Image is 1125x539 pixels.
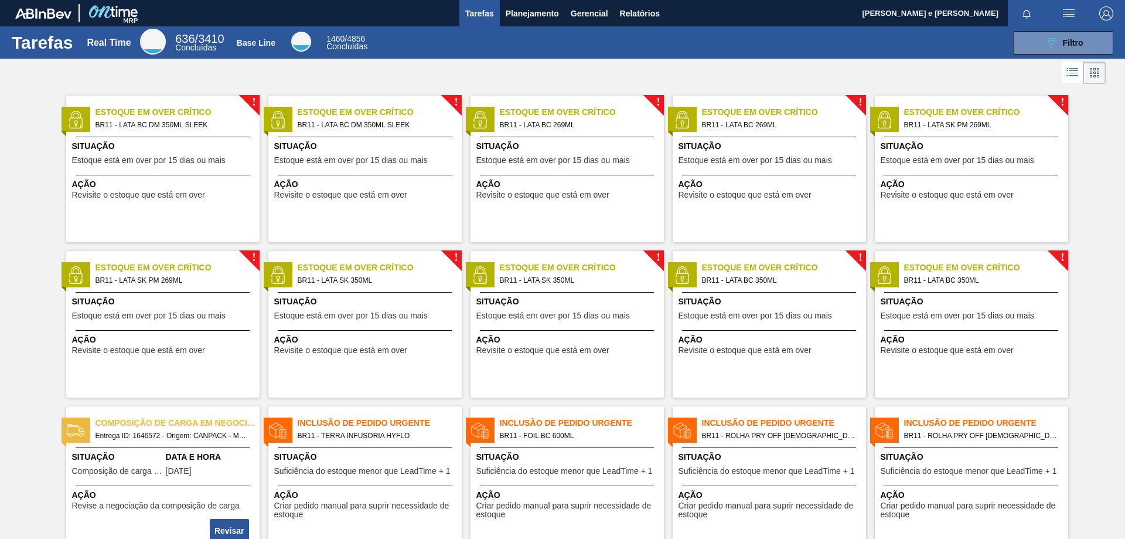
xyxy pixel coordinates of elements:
span: BR11 - ROLHA PRY OFF BRAHMA DUPLO MALTE 300ML [904,429,1059,442]
span: Ação [881,178,1065,191]
span: Relatórios [620,6,660,21]
span: Ação [274,334,459,346]
img: status [673,111,691,128]
span: Revisite o estoque que está em over [72,191,205,199]
span: BR11 - LATA BC 350ML [904,274,1059,287]
span: ! [656,253,660,262]
img: status [875,266,893,284]
span: Situação [274,451,459,463]
span: Inclusão de Pedido Urgente [702,417,866,429]
span: Situação [881,451,1065,463]
span: Estoque em Over Crítico [298,262,462,274]
span: Ação [881,334,1065,346]
span: Revisite o estoque que está em over [881,191,1014,199]
span: Concluídas [175,43,216,52]
span: Inclusão de Pedido Urgente [298,417,462,429]
span: Situação [274,140,459,152]
div: Real Time [175,34,224,52]
span: Estoque está em over por 15 dias ou mais [72,311,226,320]
span: Ação [476,489,661,501]
span: Estoque está em over por 15 dias ou mais [881,156,1034,165]
span: Estoque está em over por 15 dias ou mais [881,311,1034,320]
span: Revisite o estoque que está em over [679,191,812,199]
span: ! [1061,98,1064,107]
span: Criar pedido manual para suprir necessidade de estoque [476,501,661,520]
span: Ação [679,178,863,191]
img: status [875,111,893,128]
img: status [67,111,84,128]
span: BR11 - ROLHA PRY OFF BRAHMA 300ML [702,429,857,442]
span: Criar pedido manual para suprir necessidade de estoque [881,501,1065,520]
span: Ação [72,489,257,501]
span: Situação [476,140,661,152]
span: ! [1061,253,1064,262]
span: Gerencial [571,6,608,21]
span: Situação [72,296,257,308]
div: Real Time [140,29,166,55]
span: Entrega ID: 1646572 - Origem: CANPACK - MARACANAÚ (CE) - Destino: BR11 [96,429,250,442]
span: Revisite o estoque que está em over [476,346,609,355]
div: Visão em Cards [1083,62,1106,84]
span: Situação [679,451,863,463]
span: Estoque em Over Crítico [96,106,260,118]
span: 1460 [326,34,345,43]
h1: Tarefas [12,36,73,49]
button: Notificações [1008,5,1045,22]
img: status [67,266,84,284]
span: Estoque está em over por 15 dias ou mais [679,156,832,165]
span: 08/12/2024, [166,467,192,476]
span: Estoque está em over por 15 dias ou mais [274,156,428,165]
span: Ação [881,489,1065,501]
span: Estoque em Over Crítico [500,106,664,118]
span: Data e Hora [166,451,257,463]
span: Revisite o estoque que está em over [881,346,1014,355]
img: Logout [1099,6,1113,21]
span: BR11 - TERRA INFUSORIA HYFLO [298,429,452,442]
span: Situação [274,296,459,308]
span: BR11 - FOIL BC 600ML [500,429,654,442]
span: Estoque em Over Crítico [702,106,866,118]
img: status [673,266,691,284]
span: Situação [476,451,661,463]
span: Ação [72,334,257,346]
span: Situação [881,140,1065,152]
span: Criar pedido manual para suprir necessidade de estoque [679,501,863,520]
span: BR11 - LATA SK PM 269ML [96,274,250,287]
span: Concluídas [326,42,367,51]
span: Composição de carga em negociação [72,467,163,476]
span: Situação [881,296,1065,308]
div: Real Time [87,38,131,48]
div: Base Line [237,38,275,48]
span: Revisite o estoque que está em over [72,346,205,355]
span: Revise a negociação da composição de carga [72,501,240,510]
span: BR11 - LATA BC DM 350ML SLEEK [96,118,250,131]
span: BR11 - LATA SK PM 269ML [904,118,1059,131]
span: BR11 - LATA SK 350ML [500,274,654,287]
div: Base Line [291,32,311,52]
span: Revisite o estoque que está em over [476,191,609,199]
img: status [673,422,691,439]
span: Criar pedido manual para suprir necessidade de estoque [274,501,459,520]
span: ! [858,98,862,107]
span: / 3410 [175,32,224,45]
span: Suficiência do estoque menor que LeadTime + 1 [679,467,855,476]
span: BR11 - LATA BC 269ML [500,118,654,131]
span: Inclusão de Pedido Urgente [904,417,1068,429]
span: Ação [679,334,863,346]
span: Situação [476,296,661,308]
span: BR11 - LATA SK 350ML [298,274,452,287]
span: Revisite o estoque que está em over [274,346,407,355]
img: status [67,422,84,439]
span: / 4856 [326,34,365,43]
img: status [875,422,893,439]
img: status [269,266,287,284]
span: Estoque em Over Crítico [96,262,260,274]
span: Estoque em Over Crítico [298,106,462,118]
span: ! [454,253,458,262]
span: 636 [175,32,195,45]
span: Suficiência do estoque menor que LeadTime + 1 [881,467,1057,476]
span: Estoque em Over Crítico [904,262,1068,274]
span: Revisite o estoque que está em over [679,346,812,355]
span: ! [252,253,255,262]
img: status [269,111,287,128]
